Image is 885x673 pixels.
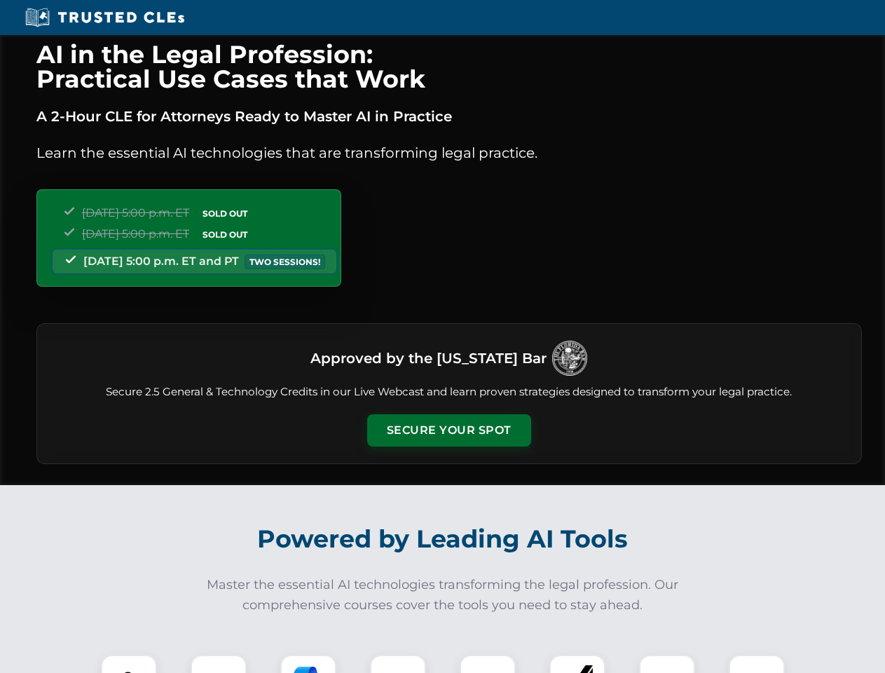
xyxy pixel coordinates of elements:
span: SOLD OUT [198,206,252,221]
h2: Powered by Leading AI Tools [55,515,831,564]
img: Logo [552,341,587,376]
h3: Approved by the [US_STATE] Bar [310,346,547,371]
span: [DATE] 5:00 p.m. ET [82,227,189,240]
span: SOLD OUT [198,227,252,242]
p: Learn the essential AI technologies that are transforming legal practice. [36,142,862,164]
span: [DATE] 5:00 p.m. ET [82,206,189,219]
h1: AI in the Legal Profession: Practical Use Cases that Work [36,42,862,91]
p: Secure 2.5 General & Technology Credits in our Live Webcast and learn proven strategies designed ... [54,384,844,400]
p: Master the essential AI technologies transforming the legal profession. Our comprehensive courses... [198,575,688,616]
img: Trusted CLEs [21,7,188,28]
button: Secure Your Spot [367,414,531,447]
p: A 2-Hour CLE for Attorneys Ready to Master AI in Practice [36,105,862,128]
